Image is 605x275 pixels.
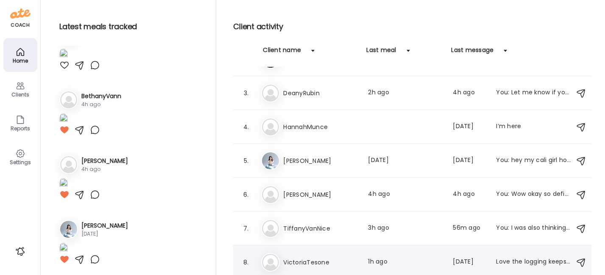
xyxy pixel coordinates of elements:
div: 4h ago [368,190,443,200]
h3: VictoriaTesone [283,257,358,267]
div: You: Let me know if you need any guidance for this weekend, like if you're going out I can help y... [496,88,571,98]
div: 1h ago [368,257,443,267]
img: avatars%2Fg0h3UeSMiaSutOWea2qVtuQrzdp1 [262,152,279,169]
img: avatars%2Fg0h3UeSMiaSutOWea2qVtuQrzdp1 [60,221,77,238]
img: bg-avatar-default.svg [60,156,77,173]
div: You: I was also thinking, I would try your chia seed bowl again without the banana [496,223,571,234]
div: Settings [5,159,36,165]
div: 8. [241,257,251,267]
div: coach [11,22,30,29]
img: ate [10,7,31,20]
img: bg-avatar-default.svg [262,85,279,102]
div: [DATE] [81,230,128,238]
img: bg-avatar-default.svg [262,254,279,271]
img: images%2Fg9iWlknwy2RZgDj9ZzwSzLp9rpp2%2FGjQBaM0yPAby3yrlX09j%2Fpo2mO9RzHeN2AgjR3nHq_1080 [59,113,68,125]
div: I’m here [496,122,571,132]
div: [DATE] [368,156,443,166]
h3: [PERSON_NAME] [81,221,128,230]
div: 4h ago [453,190,486,200]
div: [DATE] [453,122,486,132]
img: bg-avatar-default.svg [262,118,279,135]
h2: Client activity [233,20,591,33]
img: images%2FZgJF31Rd8kYhOjF2sNOrWQwp2zj1%2Fk2jqpLFIwXU1tMb4xJd4%2FS88KkE44qc8OAiycJsDD_1080 [59,49,68,60]
img: bg-avatar-default.svg [262,220,279,237]
div: Home [5,58,36,63]
div: 7. [241,223,251,234]
div: 3. [241,88,251,98]
h3: BethanyVann [81,92,121,101]
div: Last meal [366,46,396,59]
div: 3h ago [368,223,443,234]
img: images%2Fvrxxq8hx67gXpjBZ45R0tDyoZHb2%2FxGhsbbSCVnYIJpgfTz81%2F0pRX8ZKSGLdOu6b5Chl7_1080 [59,178,68,190]
h3: TiffanyVanNice [283,223,358,234]
div: 4h ago [81,101,121,108]
img: bg-avatar-default.svg [60,91,77,108]
h3: [PERSON_NAME] [81,157,128,165]
div: 4h ago [81,165,128,173]
div: 5. [241,156,251,166]
div: Love the logging keeps me on track :) [496,257,571,267]
img: images%2Fg0h3UeSMiaSutOWea2qVtuQrzdp1%2FGR8yTHs9R8CZuUkdmApQ%2FvfBSuoV31FBjk2jenjSo_1080 [59,243,68,254]
div: You: Wow okay so definitely have some carbs before and after your run, you could do some gluten f... [496,190,571,200]
div: Client name [263,46,301,59]
h3: HannahMunce [283,122,358,132]
div: 6. [241,190,251,200]
div: Reports [5,126,36,131]
img: bg-avatar-default.svg [262,186,279,203]
div: You: hey my cali girl hows it going?! [496,156,571,166]
h2: Latest meals tracked [59,20,202,33]
h3: DeanyRubin [283,88,358,98]
div: 4. [241,122,251,132]
div: Clients [5,92,36,97]
div: [DATE] [453,156,486,166]
div: 4h ago [453,88,486,98]
h3: [PERSON_NAME] [283,190,358,200]
div: 2h ago [368,88,443,98]
div: Last message [451,46,493,59]
div: [DATE] [453,257,486,267]
h3: [PERSON_NAME] [283,156,358,166]
div: 56m ago [453,223,486,234]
